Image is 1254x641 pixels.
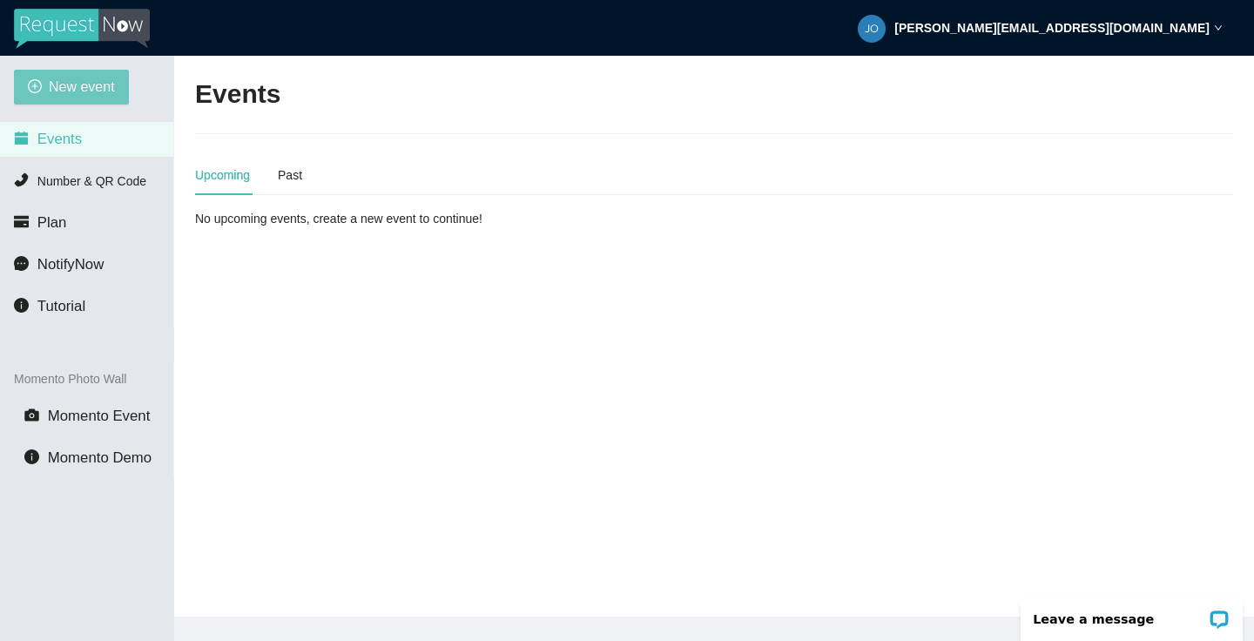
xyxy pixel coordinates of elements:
[894,21,1210,35] strong: [PERSON_NAME][EMAIL_ADDRESS][DOMAIN_NAME]
[14,70,129,105] button: plus-circleNew event
[195,77,280,112] h2: Events
[14,172,29,187] span: phone
[14,256,29,271] span: message
[37,131,82,147] span: Events
[195,209,532,228] div: No upcoming events, create a new event to continue!
[48,449,152,466] span: Momento Demo
[49,76,115,98] span: New event
[195,165,250,185] div: Upcoming
[278,165,302,185] div: Past
[14,9,150,49] img: RequestNow
[37,256,104,273] span: NotifyNow
[48,408,151,424] span: Momento Event
[14,214,29,229] span: credit-card
[14,131,29,145] span: calendar
[858,15,886,43] img: 79f78e90aa1770bdd22f7cd7e45d4913
[28,79,42,96] span: plus-circle
[37,214,67,231] span: Plan
[1009,586,1254,641] iframe: LiveChat chat widget
[37,174,146,188] span: Number & QR Code
[37,298,85,314] span: Tutorial
[24,408,39,422] span: camera
[14,298,29,313] span: info-circle
[24,449,39,464] span: info-circle
[1214,24,1223,32] span: down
